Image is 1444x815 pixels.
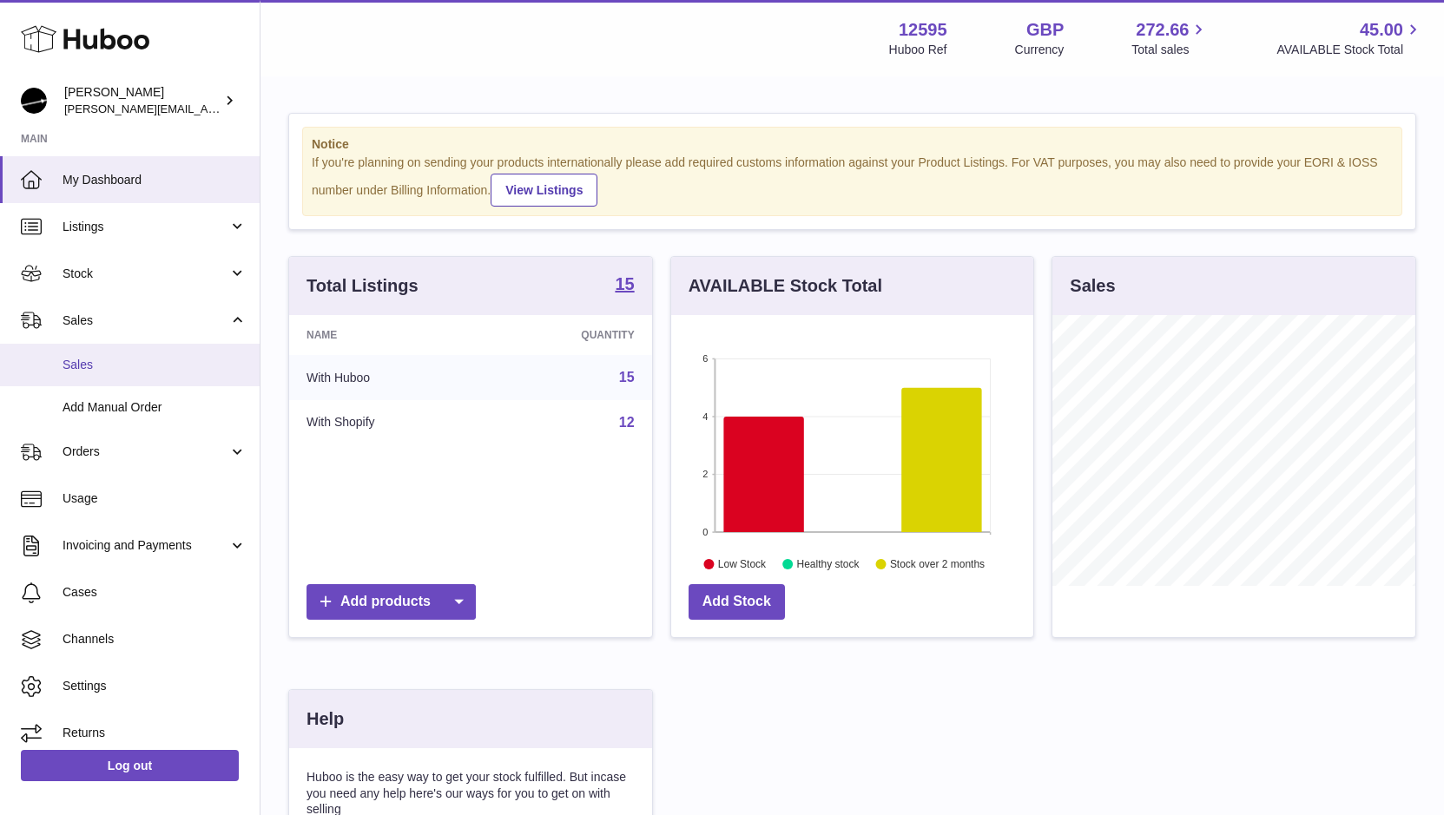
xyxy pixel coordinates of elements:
[63,312,228,329] span: Sales
[312,136,1393,153] strong: Notice
[1026,18,1064,42] strong: GBP
[21,750,239,781] a: Log out
[491,174,597,207] a: View Listings
[1131,18,1209,58] a: 272.66 Total sales
[63,444,228,460] span: Orders
[889,42,947,58] div: Huboo Ref
[307,274,419,298] h3: Total Listings
[63,219,228,235] span: Listings
[702,353,708,364] text: 6
[63,357,247,373] span: Sales
[1276,18,1423,58] a: 45.00 AVAILABLE Stock Total
[289,315,485,355] th: Name
[21,88,47,114] img: douglas@windeler.co
[64,84,221,117] div: [PERSON_NAME]
[63,490,247,507] span: Usage
[702,411,708,422] text: 4
[1015,42,1065,58] div: Currency
[899,18,947,42] strong: 12595
[1136,18,1189,42] span: 272.66
[63,537,228,554] span: Invoicing and Payments
[307,584,476,620] a: Add products
[289,355,485,400] td: With Huboo
[485,315,651,355] th: Quantity
[63,266,228,282] span: Stock
[64,102,441,115] span: [PERSON_NAME][EMAIL_ADDRESS][PERSON_NAME][DOMAIN_NAME]
[63,678,247,694] span: Settings
[689,584,785,620] a: Add Stock
[1131,42,1209,58] span: Total sales
[312,154,1393,207] div: If you're planning on sending your products internationally please add required customs informati...
[63,725,247,741] span: Returns
[289,400,485,445] td: With Shopify
[619,415,635,430] a: 12
[718,558,767,570] text: Low Stock
[63,399,247,416] span: Add Manual Order
[63,631,247,647] span: Channels
[63,172,247,188] span: My Dashboard
[702,527,708,537] text: 0
[1360,18,1403,42] span: 45.00
[615,275,634,296] a: 15
[615,275,634,292] strong: 15
[796,558,860,570] text: Healthy stock
[1276,42,1423,58] span: AVAILABLE Stock Total
[890,558,985,570] text: Stock over 2 months
[63,584,247,601] span: Cases
[702,469,708,479] text: 2
[307,707,344,731] h3: Help
[619,370,635,384] a: 15
[1070,274,1115,298] h3: Sales
[689,274,882,298] h3: AVAILABLE Stock Total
